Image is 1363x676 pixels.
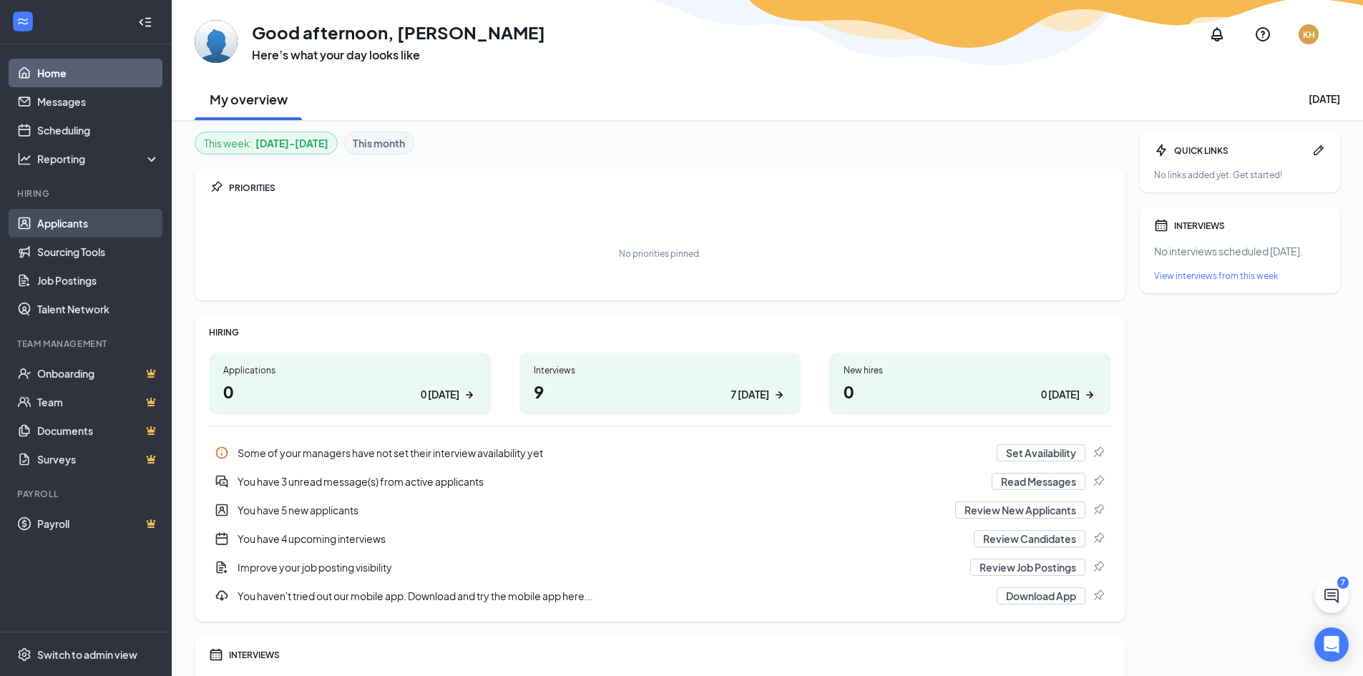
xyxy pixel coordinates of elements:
div: Applications [223,364,477,376]
a: Interviews97 [DATE]ArrowRight [519,353,801,415]
div: INTERVIEWS [229,649,1111,661]
a: Home [37,59,160,87]
button: Download App [997,587,1085,604]
div: No links added yet. Get started! [1154,169,1326,181]
div: Open Intercom Messenger [1314,627,1349,662]
div: Improve your job posting visibility [209,553,1111,582]
svg: Settings [17,647,31,662]
svg: Analysis [17,152,31,166]
svg: ChatActive [1323,587,1340,604]
svg: ArrowRight [1083,388,1097,402]
a: Sourcing Tools [37,237,160,266]
svg: Pin [1091,589,1105,603]
div: Hiring [17,187,157,200]
svg: DoubleChatActive [215,474,229,489]
div: You have 3 unread message(s) from active applicants [209,467,1111,496]
div: Switch to admin view [37,647,137,662]
svg: Pin [1091,532,1105,546]
h1: 0 [844,379,1097,403]
svg: CalendarNew [215,532,229,546]
h2: My overview [210,90,288,108]
svg: Pin [1091,446,1105,460]
h1: 0 [223,379,477,403]
a: Messages [37,87,160,116]
div: 7 [1337,577,1349,589]
div: You have 5 new applicants [209,496,1111,524]
div: You haven't tried out our mobile app. Download and try the mobile app here... [209,582,1111,610]
h1: Good afternoon, [PERSON_NAME] [252,20,545,44]
button: Review New Applicants [955,501,1085,519]
svg: ArrowRight [462,388,477,402]
svg: Collapse [138,15,152,29]
a: UserEntityYou have 5 new applicantsReview New ApplicantsPin [209,496,1111,524]
button: Read Messages [992,473,1085,490]
div: No interviews scheduled [DATE]. [1154,244,1326,258]
svg: ArrowRight [772,388,786,402]
a: Job Postings [37,266,160,295]
div: You haven't tried out our mobile app. Download and try the mobile app here... [238,589,988,603]
div: Reporting [37,152,160,166]
div: INTERVIEWS [1174,220,1326,232]
div: 7 [DATE] [731,387,769,402]
svg: WorkstreamLogo [16,14,30,29]
svg: Pen [1311,143,1326,157]
a: CalendarNewYou have 4 upcoming interviewsReview CandidatesPin [209,524,1111,553]
a: Talent Network [37,295,160,323]
svg: QuestionInfo [1254,26,1271,43]
div: QUICK LINKS [1174,144,1306,157]
svg: UserEntity [215,503,229,517]
div: You have 3 unread message(s) from active applicants [238,474,983,489]
a: OnboardingCrown [37,359,160,388]
a: DoubleChatActiveYou have 3 unread message(s) from active applicantsRead MessagesPin [209,467,1111,496]
a: DocumentsCrown [37,416,160,445]
div: Team Management [17,338,157,350]
div: 0 [DATE] [421,387,459,402]
svg: Calendar [1154,218,1168,232]
button: Set Availability [997,444,1085,461]
button: ChatActive [1314,579,1349,613]
b: [DATE] - [DATE] [255,135,328,151]
button: Review Candidates [974,530,1085,547]
div: PRIORITIES [229,182,1111,194]
svg: Info [215,446,229,460]
svg: Notifications [1208,26,1226,43]
a: DownloadYou haven't tried out our mobile app. Download and try the mobile app here...Download AppPin [209,582,1111,610]
svg: Download [215,589,229,603]
h3: Here’s what your day looks like [252,47,545,63]
div: Some of your managers have not set their interview availability yet [209,439,1111,467]
div: No priorities pinned. [619,248,701,260]
svg: Pin [1091,503,1105,517]
div: This week : [204,135,328,151]
h1: 9 [534,379,787,403]
a: View interviews from this week [1154,270,1326,282]
svg: Pin [1091,560,1105,574]
svg: Pin [209,180,223,195]
div: New hires [844,364,1097,376]
svg: Calendar [209,647,223,662]
div: Some of your managers have not set their interview availability yet [238,446,988,460]
a: TeamCrown [37,388,160,416]
div: You have 4 upcoming interviews [238,532,965,546]
div: Interviews [534,364,787,376]
div: 0 [DATE] [1041,387,1080,402]
div: You have 5 new applicants [238,503,947,517]
b: This month [353,135,405,151]
img: Karen Hutcherson [195,20,238,63]
div: KH [1303,29,1315,41]
a: Scheduling [37,116,160,144]
div: [DATE] [1309,92,1340,106]
svg: Pin [1091,474,1105,489]
a: Applicants [37,209,160,237]
a: New hires00 [DATE]ArrowRight [829,353,1111,415]
div: Improve your job posting visibility [238,560,962,574]
svg: DocumentAdd [215,560,229,574]
a: Applications00 [DATE]ArrowRight [209,353,491,415]
a: InfoSome of your managers have not set their interview availability yetSet AvailabilityPin [209,439,1111,467]
a: DocumentAddImprove your job posting visibilityReview Job PostingsPin [209,553,1111,582]
div: Payroll [17,488,157,500]
div: HIRING [209,326,1111,338]
button: Review Job Postings [970,559,1085,576]
a: SurveysCrown [37,445,160,474]
a: PayrollCrown [37,509,160,538]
